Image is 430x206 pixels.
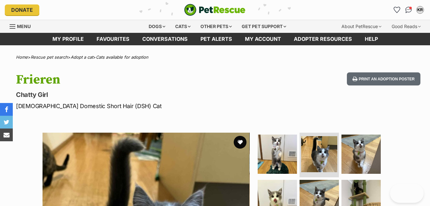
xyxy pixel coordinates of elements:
[136,33,194,45] a: conversations
[194,33,238,45] a: Pet alerts
[301,136,337,172] img: Photo of Frieren
[237,20,291,33] div: Get pet support
[258,135,297,174] img: Photo of Frieren
[10,20,35,32] a: Menu
[392,5,402,15] a: Favourites
[16,55,28,60] a: Home
[5,4,39,15] a: Donate
[403,5,414,15] a: Conversations
[347,72,420,85] button: Print an adoption poster
[417,7,423,13] div: KR
[387,20,425,33] div: Good Reads
[390,184,424,203] iframe: Help Scout Beacon - Open
[287,33,358,45] a: Adopter resources
[46,33,90,45] a: My profile
[90,33,136,45] a: Favourites
[337,20,386,33] div: About PetRescue
[405,7,412,13] img: chat-41dd97257d64d25036548639549fe6c8038ab92f7586957e7f3b1b290dea8141.svg
[184,4,246,16] a: PetRescue
[196,20,236,33] div: Other pets
[16,90,262,99] p: Chatty Girl
[415,5,425,15] button: My account
[16,72,262,87] h1: Frieren
[31,55,68,60] a: Rescue pet search
[17,24,31,29] span: Menu
[171,20,195,33] div: Cats
[144,20,170,33] div: Dogs
[341,135,381,174] img: Photo of Frieren
[234,136,246,149] button: favourite
[238,33,287,45] a: My account
[184,4,246,16] img: logo-cat-932fe2b9b8326f06289b0f2fb663e598f794de774fb13d1741a6617ecf9a85b4.svg
[16,102,262,110] p: [DEMOGRAPHIC_DATA] Domestic Short Hair (DSH) Cat
[358,33,384,45] a: Help
[71,55,93,60] a: Adopt a cat
[96,55,148,60] a: Cats available for adoption
[392,5,425,15] ul: Account quick links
